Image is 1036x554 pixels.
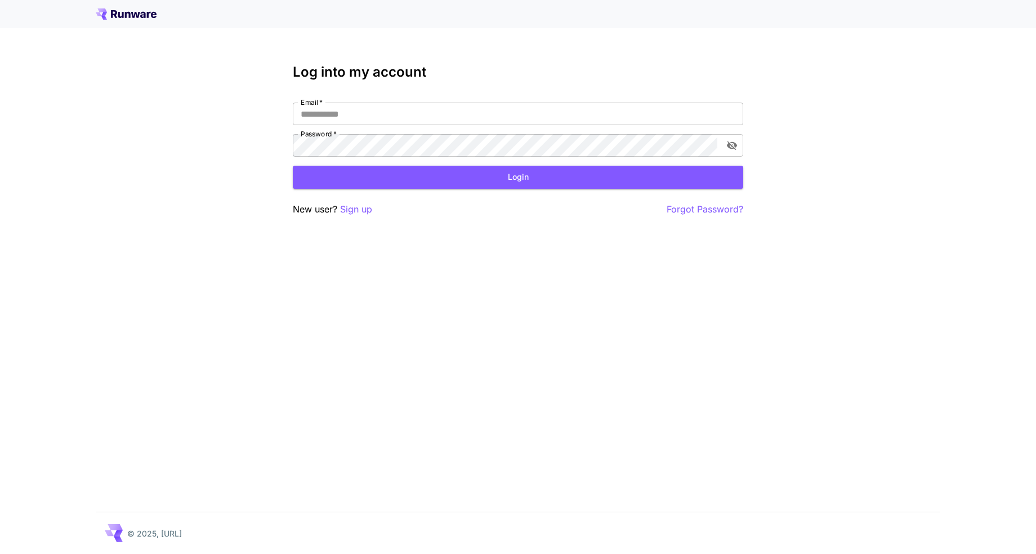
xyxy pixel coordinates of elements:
label: Email [301,97,323,107]
p: © 2025, [URL] [127,528,182,539]
p: New user? [293,202,372,216]
button: toggle password visibility [722,135,742,156]
button: Forgot Password? [667,202,743,216]
button: Login [293,166,743,189]
label: Password [301,129,337,139]
h3: Log into my account [293,64,743,80]
button: Sign up [340,202,372,216]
